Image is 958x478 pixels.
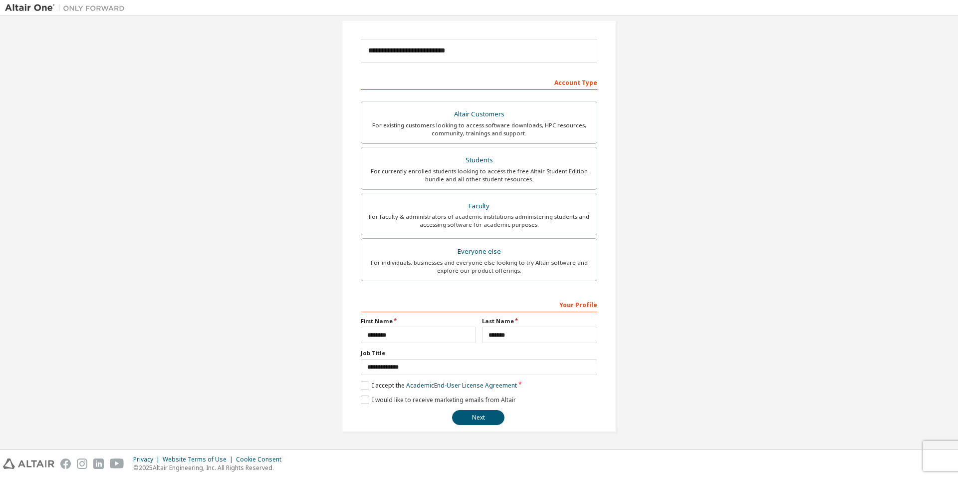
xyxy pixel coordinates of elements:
[361,349,597,357] label: Job Title
[367,245,591,259] div: Everyone else
[482,317,597,325] label: Last Name
[367,199,591,213] div: Faculty
[133,456,163,464] div: Privacy
[406,381,517,390] a: Academic End-User License Agreement
[133,464,287,472] p: © 2025 Altair Engineering, Inc. All Rights Reserved.
[361,381,517,390] label: I accept the
[93,459,104,469] img: linkedin.svg
[367,213,591,229] div: For faculty & administrators of academic institutions administering students and accessing softwa...
[367,153,591,167] div: Students
[367,167,591,183] div: For currently enrolled students looking to access the free Altair Student Edition bundle and all ...
[5,3,130,13] img: Altair One
[367,121,591,137] div: For existing customers looking to access software downloads, HPC resources, community, trainings ...
[163,456,236,464] div: Website Terms of Use
[361,296,597,312] div: Your Profile
[361,317,476,325] label: First Name
[452,410,504,425] button: Next
[3,459,54,469] img: altair_logo.svg
[361,74,597,90] div: Account Type
[110,459,124,469] img: youtube.svg
[361,396,516,404] label: I would like to receive marketing emails from Altair
[367,107,591,121] div: Altair Customers
[60,459,71,469] img: facebook.svg
[236,456,287,464] div: Cookie Consent
[77,459,87,469] img: instagram.svg
[367,259,591,275] div: For individuals, businesses and everyone else looking to try Altair software and explore our prod...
